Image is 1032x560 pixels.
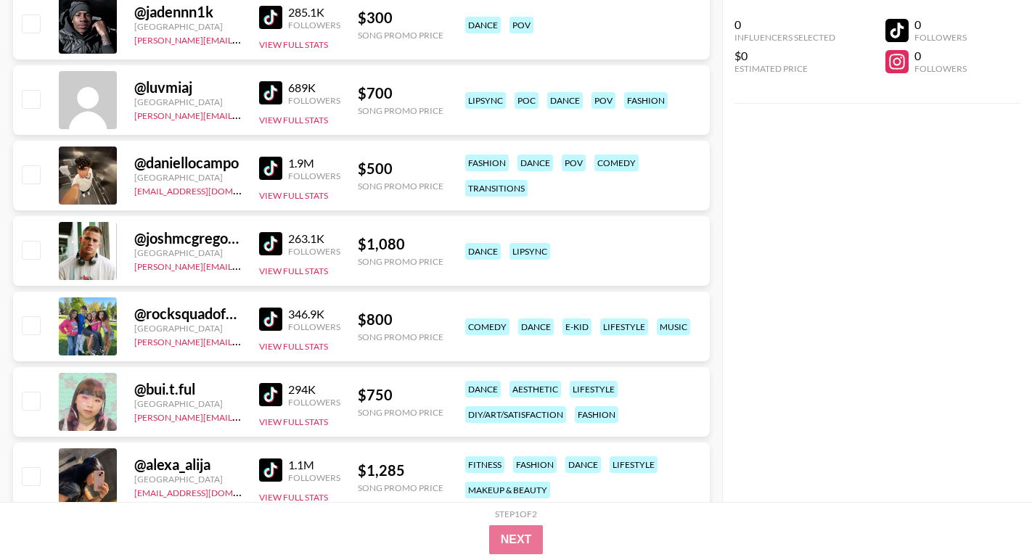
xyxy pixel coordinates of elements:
div: Followers [288,246,340,257]
div: @ jadennn1k [134,3,242,21]
div: fashion [624,92,668,109]
div: Song Promo Price [358,407,443,418]
div: Influencers Selected [734,32,835,43]
img: TikTok [259,157,282,180]
div: dance [465,381,501,398]
div: fitness [465,456,504,473]
button: View Full Stats [259,39,328,50]
div: [GEOGRAPHIC_DATA] [134,398,242,409]
div: Followers [914,32,967,43]
div: [GEOGRAPHIC_DATA] [134,474,242,485]
div: dance [465,17,501,33]
button: View Full Stats [259,492,328,503]
button: View Full Stats [259,416,328,427]
div: [GEOGRAPHIC_DATA] [134,247,242,258]
div: 0 [734,17,835,32]
div: e-kid [562,318,591,335]
div: 1.1M [288,458,340,472]
div: poc [515,92,538,109]
div: dance [465,243,501,260]
div: transitions [465,180,528,197]
a: [EMAIL_ADDRESS][DOMAIN_NAME] [134,485,280,498]
div: pov [591,92,615,109]
div: fashion [513,456,557,473]
div: $ 500 [358,160,443,178]
img: TikTok [259,383,282,406]
div: @ bui.t.ful [134,380,242,398]
div: @ daniellocampo [134,154,242,172]
button: View Full Stats [259,341,328,352]
div: $ 1,285 [358,461,443,479]
div: music [657,318,690,335]
a: [PERSON_NAME][EMAIL_ADDRESS][DOMAIN_NAME] [134,107,349,121]
div: pov [562,155,586,171]
div: @ joshmcgregor__ [134,229,242,247]
div: $ 300 [358,9,443,27]
button: View Full Stats [259,190,328,201]
div: dance [518,318,554,335]
div: makeup & beauty [465,482,550,498]
div: Followers [914,63,967,74]
div: Followers [288,397,340,408]
div: diy/art/satisfaction [465,406,566,423]
a: [PERSON_NAME][EMAIL_ADDRESS][PERSON_NAME][DOMAIN_NAME] [134,409,418,423]
div: comedy [594,155,639,171]
img: TikTok [259,6,282,29]
div: $ 750 [358,386,443,404]
a: [PERSON_NAME][EMAIL_ADDRESS][DOMAIN_NAME] [134,32,349,46]
div: [GEOGRAPHIC_DATA] [134,21,242,32]
img: TikTok [259,308,282,331]
div: dance [565,456,601,473]
div: Followers [288,321,340,332]
div: Song Promo Price [358,332,443,342]
div: Song Promo Price [358,482,443,493]
div: lifestyle [600,318,648,335]
a: [EMAIL_ADDRESS][DOMAIN_NAME] [134,183,280,197]
div: dance [547,92,583,109]
div: fashion [465,155,509,171]
div: comedy [465,318,509,335]
div: Followers [288,95,340,106]
button: View Full Stats [259,265,328,276]
img: TikTok [259,458,282,482]
div: Song Promo Price [358,105,443,116]
div: [GEOGRAPHIC_DATA] [134,172,242,183]
div: Estimated Price [734,63,835,74]
div: Step 1 of 2 [495,508,537,519]
div: fashion [575,406,618,423]
div: Followers [288,20,340,30]
div: lifestyle [610,456,658,473]
div: [GEOGRAPHIC_DATA] [134,96,242,107]
img: TikTok [259,232,282,255]
button: Next [489,525,544,554]
div: 689K [288,81,340,95]
iframe: Drift Widget Chat Controller [959,487,1015,543]
div: 285.1K [288,5,340,20]
div: Song Promo Price [358,181,443,192]
a: [PERSON_NAME][EMAIL_ADDRESS][DOMAIN_NAME] [134,258,349,272]
div: $ 1,080 [358,235,443,253]
div: lipsync [465,92,506,109]
div: $ 700 [358,84,443,102]
div: [GEOGRAPHIC_DATA] [134,323,242,334]
div: lifestyle [570,381,618,398]
div: 346.9K [288,307,340,321]
div: @ luvmiaj [134,78,242,96]
div: @ rocksquadofficial [134,305,242,323]
div: Song Promo Price [358,30,443,41]
div: aesthetic [509,381,561,398]
img: TikTok [259,81,282,104]
div: Song Promo Price [358,256,443,267]
div: lipsync [509,243,550,260]
div: $ 800 [358,310,443,329]
div: 1.9M [288,156,340,170]
div: pov [509,17,533,33]
div: $0 [734,49,835,63]
button: View Full Stats [259,115,328,125]
a: [PERSON_NAME][EMAIL_ADDRESS][DOMAIN_NAME] [134,334,349,347]
div: @ alexa_alija [134,456,242,474]
div: Followers [288,472,340,483]
div: Followers [288,170,340,181]
div: 0 [914,49,967,63]
div: 0 [914,17,967,32]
